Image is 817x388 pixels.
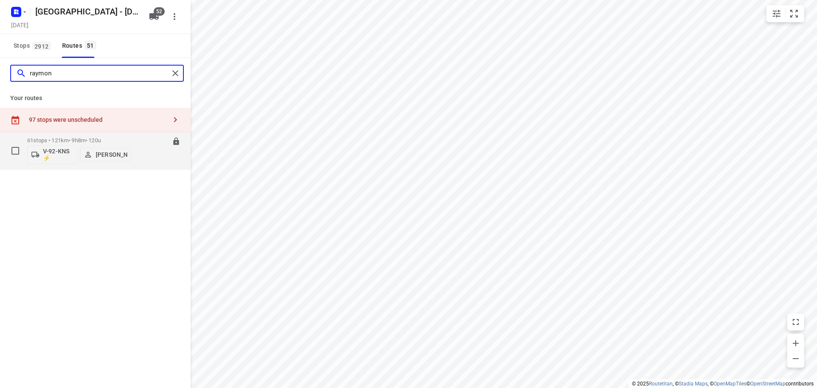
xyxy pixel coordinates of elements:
[32,5,142,18] h5: [GEOGRAPHIC_DATA] - [DATE]
[172,137,180,147] button: Lock route
[768,5,785,22] button: Map settings
[8,20,32,30] h5: [DATE]
[85,41,96,49] span: 51
[649,381,673,387] a: Routetitan
[7,142,24,159] span: Select
[96,151,127,158] p: [PERSON_NAME]
[146,8,163,25] button: 52
[43,148,74,161] p: V-92-KNS ⚡
[32,42,51,50] span: 2912
[10,94,180,103] p: Your routes
[714,381,746,387] a: OpenMapTiles
[14,40,54,51] span: Stops
[154,7,165,16] span: 52
[679,381,708,387] a: Stadia Maps
[62,40,99,51] div: Routes
[29,116,167,123] div: 97 stops were unscheduled
[766,5,804,22] div: small contained button group
[27,145,78,164] button: V-92-KNS ⚡
[30,67,169,80] input: Search routes
[27,137,131,144] p: 61 stops • 121km • 9h8m • 120u
[632,381,814,387] li: © 2025 , © , © © contributors
[80,148,131,161] button: [PERSON_NAME]
[750,381,786,387] a: OpenStreetMap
